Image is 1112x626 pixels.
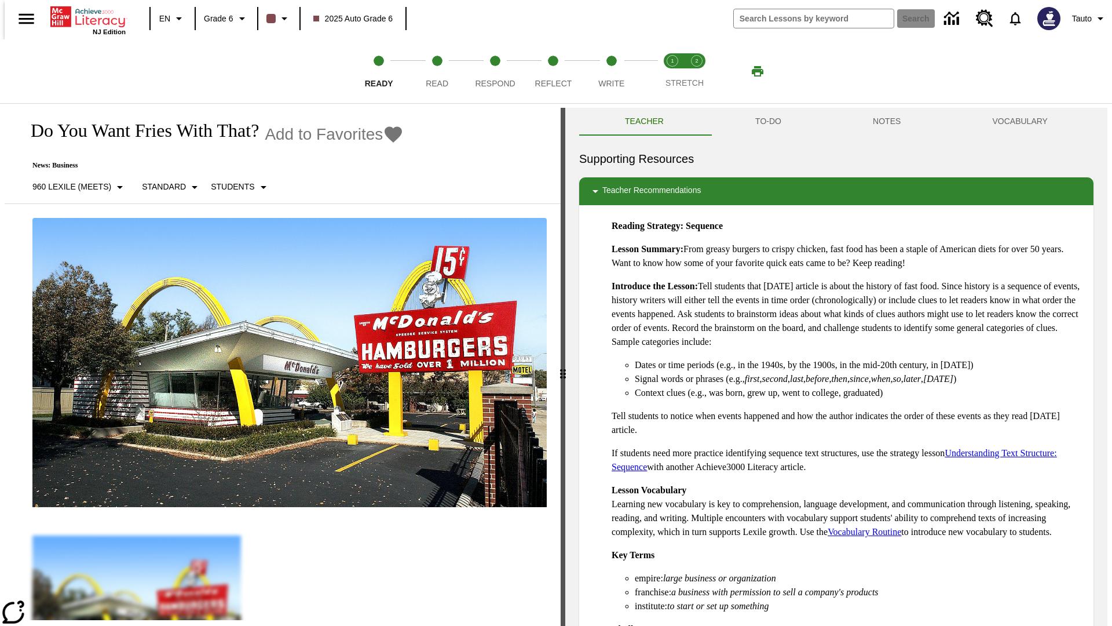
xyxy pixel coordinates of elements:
div: Teacher Recommendations [579,177,1093,205]
a: Understanding Text Structure: Sequence [612,448,1057,472]
p: Tell students to notice when events happened and how the author indicates the order of these even... [612,409,1084,437]
span: EN [159,13,170,25]
span: Write [598,79,624,88]
p: 960 Lexile (Meets) [32,181,111,193]
em: since [850,374,869,384]
span: Tauto [1072,13,1092,25]
em: when [871,374,891,384]
button: Write step 5 of 5 [578,39,645,103]
text: 1 [671,58,674,64]
button: Select a new avatar [1030,3,1067,34]
p: News: Business [19,161,404,170]
img: Avatar [1037,7,1060,30]
button: TO-DO [709,108,827,136]
text: 2 [695,58,698,64]
input: search field [734,9,894,28]
span: 2025 Auto Grade 6 [313,13,393,25]
span: Reflect [535,79,572,88]
div: reading [5,108,561,620]
em: to start or set up something [667,601,769,611]
em: second [762,374,788,384]
button: Reflect step 4 of 5 [520,39,587,103]
strong: Key Terms [612,550,654,560]
span: Read [426,79,448,88]
button: Respond step 3 of 5 [462,39,529,103]
p: Tell students that [DATE] article is about the history of fast food. Since history is a sequence ... [612,279,1084,349]
button: Add to Favorites - Do You Want Fries With That? [265,124,404,144]
button: Language: EN, Select a language [154,8,191,29]
span: Grade 6 [204,13,233,25]
li: empire: [635,572,1084,585]
em: last [790,374,803,384]
em: large business or organization [663,573,776,583]
span: Ready [365,79,393,88]
button: Stretch Read step 1 of 2 [656,39,689,103]
p: Teacher Recommendations [602,184,701,198]
a: Vocabulary Routine [828,527,901,537]
div: activity [565,108,1107,626]
em: then [831,374,847,384]
button: VOCABULARY [946,108,1093,136]
button: Select Student [206,177,275,198]
strong: Sequence [686,221,723,231]
span: Add to Favorites [265,125,383,144]
p: Standard [142,181,186,193]
li: franchise: [635,585,1084,599]
em: later [904,374,921,384]
button: NOTES [827,108,946,136]
strong: Reading Strategy: [612,221,683,231]
li: Signal words or phrases (e.g., , , , , , , , , , ) [635,372,1084,386]
li: Context clues (e.g., was born, grew up, went to college, graduated) [635,386,1084,400]
strong: Lesson Summary: [612,244,683,254]
li: institute: [635,599,1084,613]
em: first [745,374,760,384]
span: NJ Edition [93,28,126,35]
li: Dates or time periods (e.g., in the 1940s, by the 1900s, in the mid-20th century, in [DATE]) [635,358,1084,372]
button: Profile/Settings [1067,8,1112,29]
em: so [893,374,901,384]
p: Learning new vocabulary is key to comprehension, language development, and communication through ... [612,483,1084,539]
em: before [806,374,829,384]
a: Resource Center, Will open in new tab [969,3,1000,34]
p: From greasy burgers to crispy chicken, fast food has been a staple of American diets for over 50 ... [612,242,1084,270]
p: If students need more practice identifying sequence text structures, use the strategy lesson with... [612,446,1084,474]
div: Press Enter or Spacebar and then press right and left arrow keys to move the slider [561,108,565,626]
button: Grade: Grade 6, Select a grade [199,8,254,29]
div: Instructional Panel Tabs [579,108,1093,136]
button: Teacher [579,108,709,136]
strong: Lesson Vocabulary [612,485,686,495]
button: Ready step 1 of 5 [345,39,412,103]
button: Stretch Respond step 2 of 2 [680,39,714,103]
a: Data Center [937,3,969,35]
img: One of the first McDonald's stores, with the iconic red sign and golden arches. [32,218,547,508]
p: Students [211,181,254,193]
span: Respond [475,79,515,88]
button: Read step 2 of 5 [403,39,470,103]
button: Print [739,61,776,82]
button: Open side menu [9,2,43,36]
button: Scaffolds, Standard [137,177,206,198]
button: Class color is dark brown. Change class color [262,8,296,29]
h1: Do You Want Fries With That? [19,120,259,141]
a: Notifications [1000,3,1030,34]
em: a business with permission to sell a company's products [671,587,879,597]
span: STRETCH [665,78,704,88]
em: [DATE] [923,374,953,384]
button: Select Lexile, 960 Lexile (Meets) [28,177,131,198]
strong: Introduce the Lesson: [612,281,698,291]
div: Home [50,4,126,35]
h6: Supporting Resources [579,150,1093,168]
